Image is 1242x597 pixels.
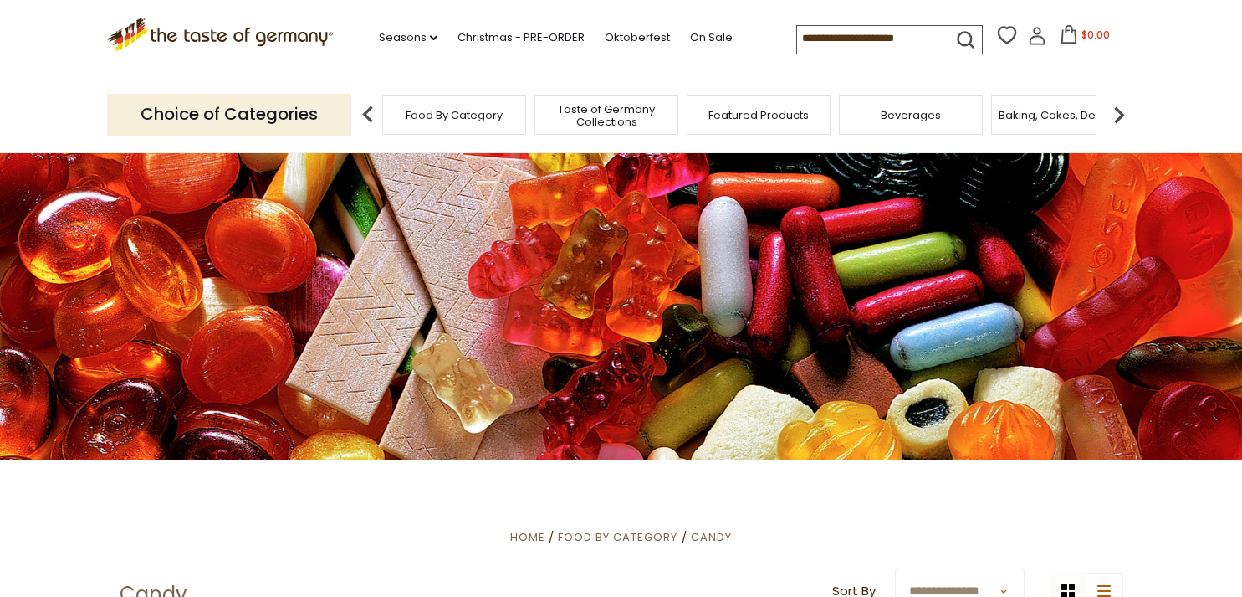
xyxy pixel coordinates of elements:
img: next arrow [1102,98,1136,131]
span: $0.00 [1081,28,1110,42]
a: Food By Category [558,529,677,545]
p: Choice of Categories [107,94,351,135]
button: $0.00 [1050,25,1121,50]
a: Beverages [881,109,941,121]
a: Seasons [379,28,437,47]
a: Food By Category [406,109,503,121]
a: Featured Products [708,109,809,121]
a: Taste of Germany Collections [539,103,673,128]
a: On Sale [690,28,733,47]
a: Baking, Cakes, Desserts [999,109,1128,121]
img: previous arrow [351,98,385,131]
a: Christmas - PRE-ORDER [457,28,585,47]
a: Candy [691,529,732,545]
a: Home [510,529,545,545]
a: Oktoberfest [605,28,670,47]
